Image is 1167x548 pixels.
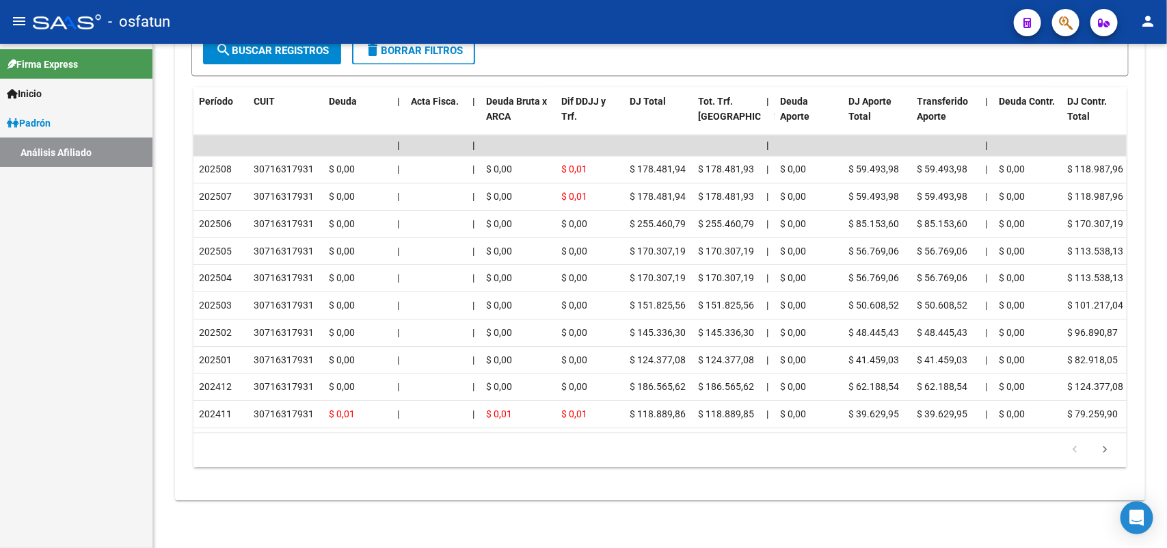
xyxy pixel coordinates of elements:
[999,381,1025,392] span: $ 0,00
[323,87,392,147] datatable-header-cell: Deuda
[999,327,1025,338] span: $ 0,00
[848,381,899,392] span: $ 62.188,54
[11,13,27,29] mat-icon: menu
[486,218,512,229] span: $ 0,00
[561,381,587,392] span: $ 0,00
[199,96,233,107] span: Período
[999,300,1025,311] span: $ 0,00
[1121,501,1153,534] div: Open Intercom Messenger
[329,246,355,257] span: $ 0,00
[561,408,587,419] span: $ 0,01
[999,408,1025,419] span: $ 0,00
[193,87,248,147] datatable-header-cell: Período
[766,164,768,174] span: |
[329,191,355,202] span: $ 0,00
[1067,246,1123,257] span: $ 113.538,13
[630,408,686,419] span: $ 118.889,86
[254,189,314,205] div: 30716317931
[766,354,768,365] span: |
[630,381,686,392] span: $ 186.565,62
[561,272,587,283] span: $ 0,00
[980,87,993,147] datatable-header-cell: |
[561,300,587,311] span: $ 0,00
[254,379,314,395] div: 30716317931
[766,96,769,107] span: |
[698,164,754,174] span: $ 178.481,93
[766,408,768,419] span: |
[561,191,587,202] span: $ 0,01
[481,87,556,147] datatable-header-cell: Deuda Bruta x ARCA
[472,246,474,257] span: |
[486,96,547,122] span: Deuda Bruta x ARCA
[329,354,355,365] span: $ 0,00
[917,327,967,338] span: $ 48.445,43
[329,272,355,283] span: $ 0,00
[693,87,761,147] datatable-header-cell: Tot. Trf. Bruto
[780,164,806,174] span: $ 0,00
[780,246,806,257] span: $ 0,00
[630,327,686,338] span: $ 145.336,30
[352,37,475,64] button: Borrar Filtros
[698,327,754,338] span: $ 145.336,30
[1067,218,1123,229] span: $ 170.307,19
[397,191,399,202] span: |
[199,408,232,419] span: 202411
[766,218,768,229] span: |
[630,164,686,174] span: $ 178.481,94
[199,381,232,392] span: 202412
[1062,87,1130,147] datatable-header-cell: DJ Contr. Total
[254,216,314,232] div: 30716317931
[467,87,481,147] datatable-header-cell: |
[999,191,1025,202] span: $ 0,00
[1062,443,1088,458] a: go to previous page
[780,96,809,122] span: Deuda Aporte
[486,272,512,283] span: $ 0,00
[766,246,768,257] span: |
[364,42,381,58] mat-icon: delete
[254,270,314,286] div: 30716317931
[1067,381,1123,392] span: $ 124.377,08
[985,246,987,257] span: |
[698,354,754,365] span: $ 124.377,08
[254,406,314,422] div: 30716317931
[329,300,355,311] span: $ 0,00
[486,246,512,257] span: $ 0,00
[397,300,399,311] span: |
[917,96,968,122] span: Transferido Aporte
[999,164,1025,174] span: $ 0,00
[985,327,987,338] span: |
[486,327,512,338] span: $ 0,00
[472,354,474,365] span: |
[472,96,475,107] span: |
[698,246,754,257] span: $ 170.307,19
[397,164,399,174] span: |
[472,272,474,283] span: |
[397,327,399,338] span: |
[329,96,357,107] span: Deuda
[1067,164,1123,174] span: $ 118.987,96
[397,96,400,107] span: |
[561,327,587,338] span: $ 0,00
[215,44,329,57] span: Buscar Registros
[254,161,314,177] div: 30716317931
[199,354,232,365] span: 202501
[561,246,587,257] span: $ 0,00
[472,327,474,338] span: |
[199,246,232,257] span: 202505
[486,381,512,392] span: $ 0,00
[766,191,768,202] span: |
[397,354,399,365] span: |
[917,218,967,229] span: $ 85.153,60
[329,408,355,419] span: $ 0,01
[985,140,988,151] span: |
[630,218,686,229] span: $ 255.460,79
[199,272,232,283] span: 202504
[780,218,806,229] span: $ 0,00
[561,164,587,174] span: $ 0,01
[199,191,232,202] span: 202507
[917,354,967,365] span: $ 41.459,03
[472,408,474,419] span: |
[472,164,474,174] span: |
[486,408,512,419] span: $ 0,01
[917,164,967,174] span: $ 59.493,98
